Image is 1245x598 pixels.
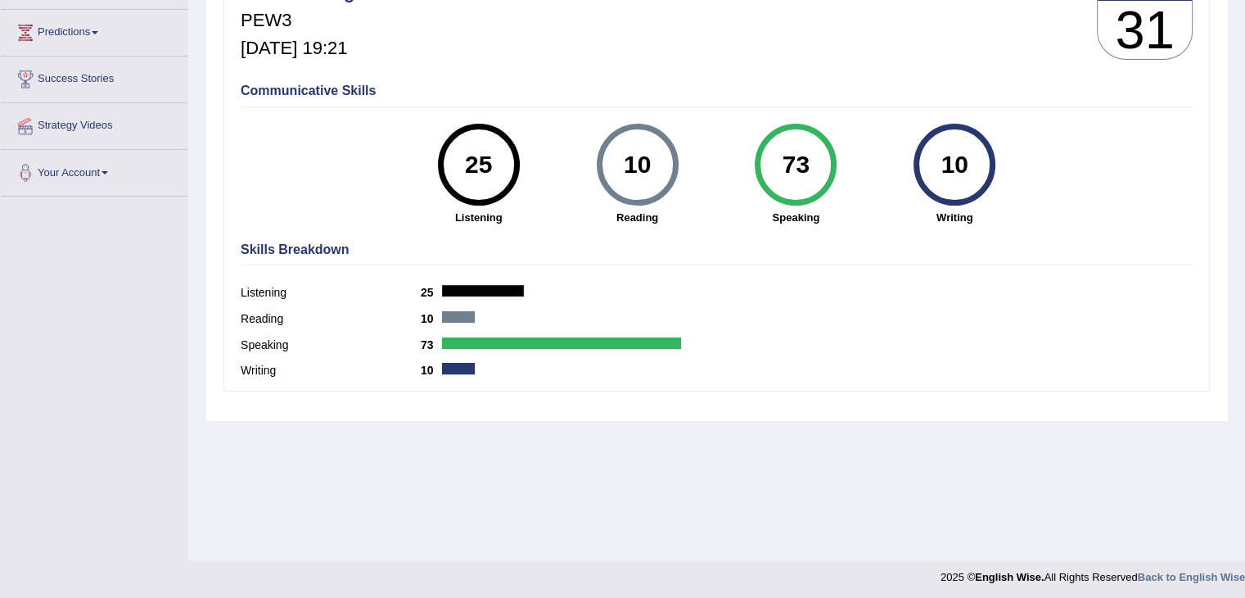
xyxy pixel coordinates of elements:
[421,364,442,377] b: 10
[241,84,1193,98] h4: Communicative Skills
[883,210,1026,225] strong: Writing
[421,338,442,351] b: 73
[241,337,421,354] label: Speaking
[766,130,826,199] div: 73
[421,286,442,299] b: 25
[241,284,421,301] label: Listening
[421,312,442,325] b: 10
[408,210,550,225] strong: Listening
[241,310,421,328] label: Reading
[1,103,187,144] a: Strategy Videos
[241,362,421,379] label: Writing
[607,130,667,199] div: 10
[449,130,508,199] div: 25
[975,571,1044,583] strong: English Wise.
[1,150,187,191] a: Your Account
[1138,571,1245,583] a: Back to English Wise
[1,57,187,97] a: Success Stories
[941,561,1245,585] div: 2025 © All Rights Reserved
[241,39,440,58] h5: [DATE] 19:21
[241,11,440,30] h5: PEW3
[241,242,1193,257] h4: Skills Breakdown
[566,210,709,225] strong: Reading
[724,210,867,225] strong: Speaking
[925,130,985,199] div: 10
[1,10,187,51] a: Predictions
[1098,1,1192,60] h3: 31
